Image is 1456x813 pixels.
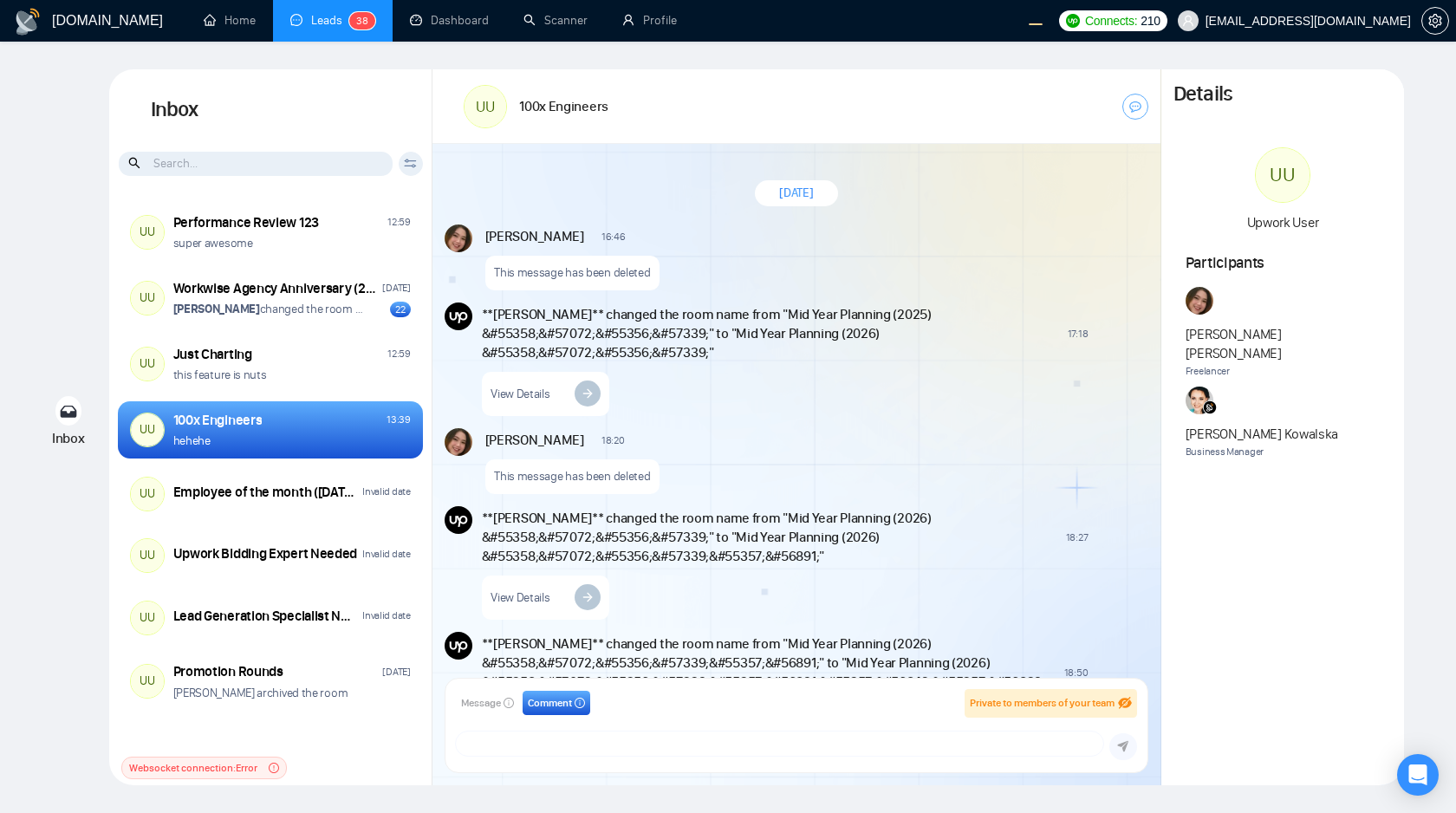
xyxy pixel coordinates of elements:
h1: Inbox [109,69,432,151]
p: [PERSON_NAME] archived the room [173,685,348,701]
div: Open Intercom Messenger [1397,754,1439,796]
div: 12:59 [387,346,411,362]
div: UU [465,86,506,127]
span: [PERSON_NAME] Kowalska [1186,425,1338,444]
span: Inbox [52,430,85,446]
div: 12:59 [387,214,411,231]
p: this feature is nuts [173,367,267,383]
span: search [128,153,143,172]
p: This message has been deleted [494,264,650,281]
span: Websocket connection: Error [129,759,257,777]
img: Upwork [445,506,472,534]
span: 17:18 [1068,327,1089,341]
span: 3 [356,15,362,27]
span: [PERSON_NAME] [485,431,584,450]
span: Comment [528,695,572,712]
div: Performance Review 123 [173,213,319,232]
img: Agnieszka Kowalska [1186,387,1213,414]
div: [DATE] [382,664,410,680]
sup: 38 [349,12,375,29]
img: upwork-logo.png [1066,14,1080,28]
div: UU [131,539,164,572]
div: Just Charting [173,345,252,364]
div: UU [131,282,164,315]
div: 22 [390,302,411,317]
span: Upwork User [1247,214,1319,231]
div: Invalid date [362,484,410,500]
img: Upwork [445,632,472,660]
span: Business Manager [1186,444,1338,460]
span: 18:20 [601,433,625,447]
a: homeHome [204,13,256,28]
div: Invalid date [362,608,410,624]
a: messageLeads38 [290,13,375,28]
h1: 100x Engineers [519,97,608,116]
span: 210 [1141,11,1160,30]
span: View Details [491,589,549,606]
h1: Participants [1186,253,1380,272]
span: Message [461,695,501,712]
img: Upwork [445,302,472,330]
span: [PERSON_NAME] [485,227,584,246]
span: Private to members of your team [970,697,1115,709]
a: searchScanner [523,13,588,28]
span: 8 [362,15,368,27]
div: Workwise Agency Anniversary (2026) 🥳 [173,279,378,298]
span: eye-invisible [1118,696,1132,710]
div: Invalid date [362,546,410,563]
span: 16:46 [601,230,626,244]
img: Andrian [445,224,472,252]
strong: [PERSON_NAME] [173,302,260,316]
input: Search... [119,152,393,176]
div: UU [131,216,164,249]
span: **[PERSON_NAME]** changed the room name from "Mid Year Planning (2025) &#55358;&#57072;&#55356;&#... [482,305,1050,362]
p: This message has been deleted [494,468,650,485]
button: setting [1421,7,1449,35]
div: Lead Generation Specialist Needed for Growing Business [173,607,358,626]
span: Connects: [1085,11,1137,30]
span: info-circle [575,698,585,708]
div: UU [131,478,164,511]
span: Freelancer [1186,363,1380,380]
span: [PERSON_NAME] [PERSON_NAME] [1186,325,1380,363]
h1: Details [1173,81,1232,107]
div: UU [131,602,164,634]
img: Andrian [445,428,472,456]
img: gigradar-bm.png [1203,400,1217,414]
a: userProfile [622,13,677,28]
div: UU [1256,148,1310,202]
div: Promotion Rounds [173,662,283,681]
div: 100x Engineers [173,411,263,430]
a: View Details [482,372,609,416]
div: [DATE] [382,280,410,296]
span: 18:27 [1066,530,1089,544]
span: exclamation-circle [269,763,279,773]
div: UU [131,665,164,698]
p: changed the room name from "Workwise Agency Anniversary (2026) ��" to "Workwiser" [173,301,363,317]
div: 13:39 [387,412,411,428]
p: hehehe [173,433,211,449]
img: logo [14,8,42,36]
div: Upwork Bidding Expert Needed [173,544,358,563]
a: setting [1421,14,1449,28]
a: dashboardDashboard [410,13,489,28]
span: [DATE] [779,185,813,201]
img: Andrian Marsella [1186,287,1213,315]
div: UU [131,413,164,446]
div: UU [131,348,164,380]
a: View Details [482,576,609,620]
span: View Details [491,386,549,402]
span: user [1182,15,1194,27]
span: info-circle [504,698,514,708]
span: **[PERSON_NAME]** changed the room name from "Mid Year Planning (2026) &#55358;&#57072;&#55356;&#... [482,634,1047,711]
button: Messageinfo-circle [456,691,519,715]
span: **[PERSON_NAME]** changed the room name from "Mid Year Planning (2026) &#55358;&#57072;&#55356;&#... [482,509,1049,566]
button: Commentinfo-circle [523,691,590,715]
p: super awesome [173,235,253,251]
span: setting [1422,14,1448,28]
div: Employee of the month ([DATE]) [173,483,358,502]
